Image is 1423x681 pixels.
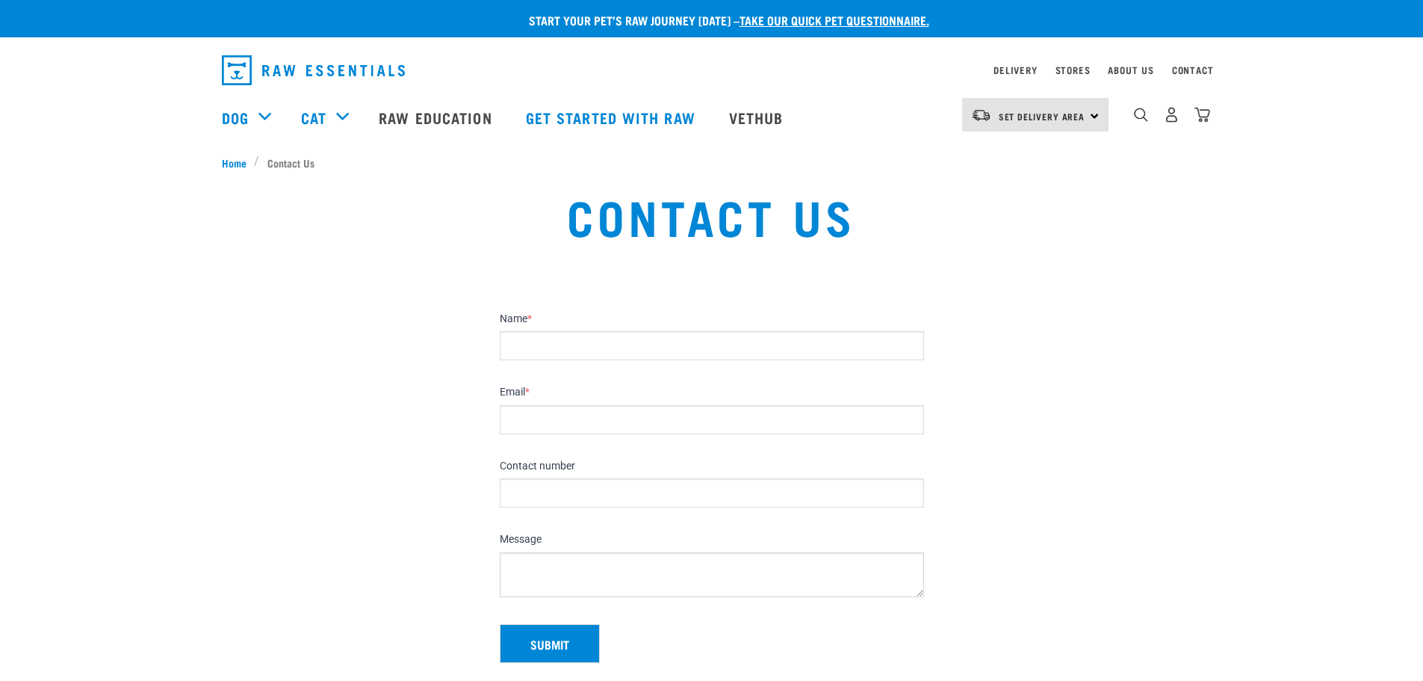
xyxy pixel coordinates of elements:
[222,155,1202,170] nav: breadcrumbs
[714,87,802,147] a: Vethub
[264,188,1159,242] h1: Contact Us
[222,106,249,129] a: Dog
[1164,107,1179,123] img: user.png
[1055,67,1091,73] a: Stores
[511,87,714,147] a: Get started with Raw
[222,55,405,85] img: Raw Essentials Logo
[222,155,247,170] span: Home
[1172,67,1214,73] a: Contact
[993,67,1037,73] a: Delivery
[500,312,924,326] label: Name
[500,460,924,473] label: Contact number
[364,87,510,147] a: Raw Education
[1134,108,1148,122] img: home-icon-1@2x.png
[971,108,991,122] img: van-moving.png
[1108,67,1153,73] a: About Us
[500,533,924,546] label: Message
[210,49,1214,91] nav: dropdown navigation
[999,114,1085,119] span: Set Delivery Area
[301,106,326,129] a: Cat
[1194,107,1210,123] img: home-icon@2x.png
[740,16,929,23] a: take our quick pet questionnaire.
[222,155,255,170] a: Home
[500,624,600,663] button: Submit
[500,386,924,399] label: Email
